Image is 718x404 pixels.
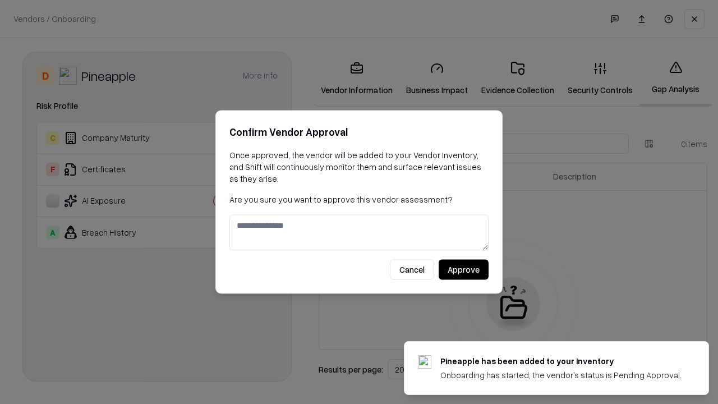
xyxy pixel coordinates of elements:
div: Onboarding has started, the vendor's status is Pending Approval. [440,369,682,381]
p: Once approved, the vendor will be added to your Vendor Inventory, and Shift will continuously mon... [229,149,489,185]
p: Are you sure you want to approve this vendor assessment? [229,194,489,205]
img: pineappleenergy.com [418,355,431,369]
h2: Confirm Vendor Approval [229,124,489,140]
div: Pineapple has been added to your inventory [440,355,682,367]
button: Cancel [390,260,434,280]
button: Approve [439,260,489,280]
